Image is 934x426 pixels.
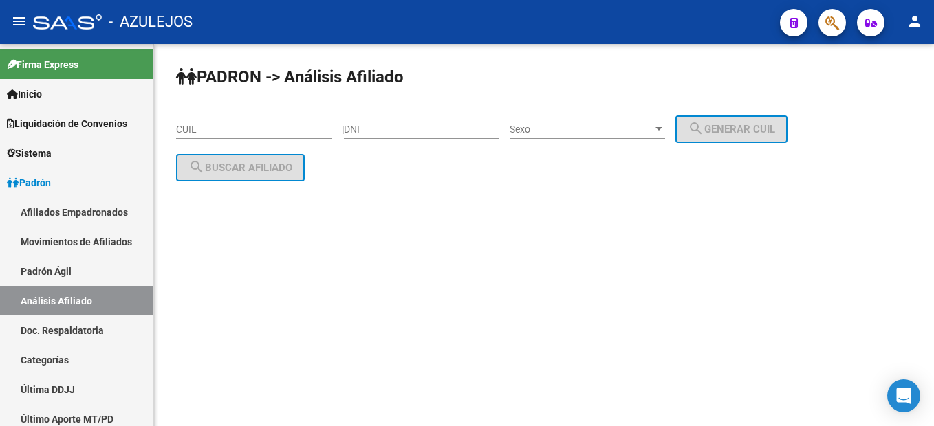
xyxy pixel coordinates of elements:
[7,175,51,190] span: Padrón
[510,124,653,135] span: Sexo
[688,123,775,135] span: Generar CUIL
[188,159,205,175] mat-icon: search
[109,7,193,37] span: - AZULEJOS
[7,87,42,102] span: Inicio
[342,124,798,135] div: |
[688,120,704,137] mat-icon: search
[176,154,305,181] button: Buscar afiliado
[906,13,923,30] mat-icon: person
[7,116,127,131] span: Liquidación de Convenios
[188,161,292,174] span: Buscar afiliado
[887,379,920,412] div: Open Intercom Messenger
[7,57,78,72] span: Firma Express
[11,13,28,30] mat-icon: menu
[7,146,52,161] span: Sistema
[675,115,788,143] button: Generar CUIL
[176,67,404,87] strong: PADRON -> Análisis Afiliado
